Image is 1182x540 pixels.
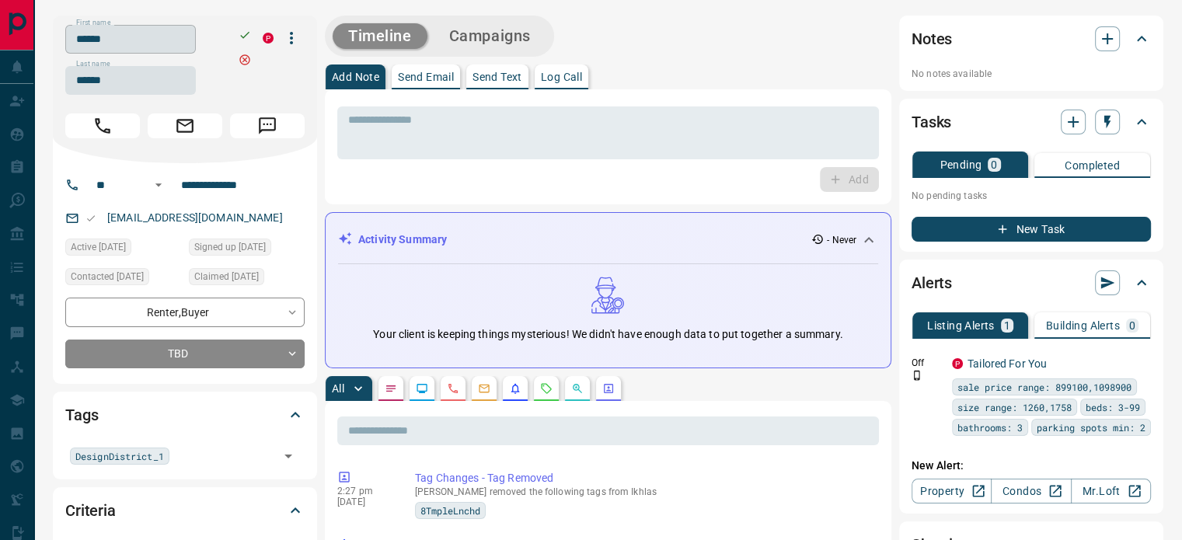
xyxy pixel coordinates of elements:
[149,176,168,194] button: Open
[912,110,951,134] h2: Tasks
[827,233,856,247] p: - Never
[65,498,116,523] h2: Criteria
[338,225,878,254] div: Activity Summary- Never
[968,357,1047,370] a: Tailored For You
[912,458,1151,474] p: New Alert:
[277,445,299,467] button: Open
[65,402,98,427] h2: Tags
[602,382,615,395] svg: Agent Actions
[1065,160,1120,171] p: Completed
[912,264,1151,301] div: Alerts
[540,382,553,395] svg: Requests
[332,71,379,82] p: Add Note
[416,382,428,395] svg: Lead Browsing Activity
[398,71,454,82] p: Send Email
[434,23,546,49] button: Campaigns
[65,340,305,368] div: TBD
[957,420,1023,435] span: bathrooms: 3
[189,239,305,260] div: Fri Mar 18 2022
[472,71,522,82] p: Send Text
[991,479,1071,503] a: Condos
[912,26,952,51] h2: Notes
[957,379,1131,395] span: sale price range: 899100,1098900
[65,298,305,326] div: Renter , Buyer
[332,383,344,394] p: All
[927,320,995,331] p: Listing Alerts
[571,382,584,395] svg: Opportunities
[358,232,447,248] p: Activity Summary
[912,217,1151,242] button: New Task
[509,382,521,395] svg: Listing Alerts
[194,269,259,284] span: Claimed [DATE]
[337,496,392,507] p: [DATE]
[912,67,1151,81] p: No notes available
[1037,420,1145,435] span: parking spots min: 2
[957,399,1072,415] span: size range: 1260,1758
[76,18,110,28] label: First name
[65,268,181,290] div: Fri Mar 18 2022
[65,239,181,260] div: Fri Mar 18 2022
[1071,479,1151,503] a: Mr.Loft
[912,479,992,503] a: Property
[1046,320,1120,331] p: Building Alerts
[991,159,997,170] p: 0
[76,59,110,69] label: Last name
[912,270,952,295] h2: Alerts
[75,448,164,464] span: DesignDistrict_1
[912,370,922,381] svg: Push Notification Only
[478,382,490,395] svg: Emails
[912,103,1151,141] div: Tasks
[1004,320,1010,331] p: 1
[420,503,480,518] span: 8TmpleLnchd
[71,269,144,284] span: Contacted [DATE]
[415,470,873,486] p: Tag Changes - Tag Removed
[263,33,274,44] div: property.ca
[337,486,392,496] p: 2:27 pm
[447,382,459,395] svg: Calls
[373,326,842,343] p: Your client is keeping things mysterious! We didn't have enough data to put together a summary.
[189,268,305,290] div: Fri Mar 18 2022
[194,239,266,255] span: Signed up [DATE]
[333,23,427,49] button: Timeline
[65,492,305,529] div: Criteria
[1129,320,1135,331] p: 0
[85,213,96,224] svg: Email Valid
[541,71,582,82] p: Log Call
[1086,399,1140,415] span: beds: 3-99
[230,113,305,138] span: Message
[148,113,222,138] span: Email
[912,356,943,370] p: Off
[385,382,397,395] svg: Notes
[65,396,305,434] div: Tags
[912,20,1151,57] div: Notes
[940,159,982,170] p: Pending
[415,486,873,497] p: [PERSON_NAME] removed the following tags from Ikhlas
[71,239,126,255] span: Active [DATE]
[952,358,963,369] div: property.ca
[107,211,283,224] a: [EMAIL_ADDRESS][DOMAIN_NAME]
[912,184,1151,207] p: No pending tasks
[65,113,140,138] span: Call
